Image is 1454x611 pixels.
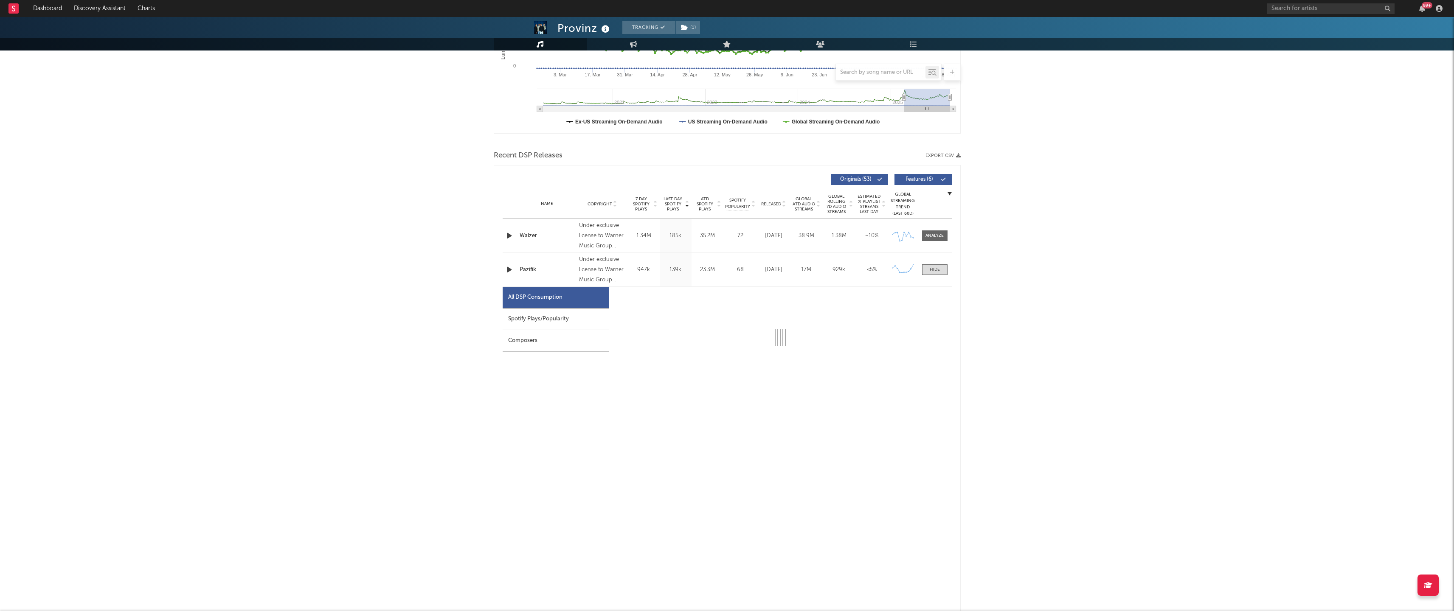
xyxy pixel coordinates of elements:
button: Originals(53) [831,174,888,185]
div: 23.3M [694,266,721,274]
a: Pazifik [520,266,575,274]
div: All DSP Consumption [503,287,609,308]
span: 7 Day Spotify Plays [630,196,652,212]
div: Provinz [557,21,612,35]
div: Name [520,201,575,207]
span: Global Rolling 7D Audio Streams [825,194,848,214]
div: 929k [825,266,853,274]
div: All DSP Consumption [508,292,562,303]
div: ~ 10 % [858,232,886,240]
text: US Streaming On-Demand Audio [688,119,767,125]
text: Global Streaming On-Demand Audio [791,119,880,125]
button: (1) [676,21,700,34]
span: Originals ( 53 ) [836,177,875,182]
div: Composers [503,330,609,352]
span: Estimated % Playlist Streams Last Day [858,194,881,214]
div: 99 + [1422,2,1432,8]
button: 99+ [1419,5,1425,12]
div: [DATE] [759,266,788,274]
span: Copyright [588,202,612,207]
div: Global Streaming Trend (Last 60D) [890,191,916,217]
span: Global ATD Audio Streams [792,196,816,212]
input: Search for artists [1267,3,1395,14]
text: Luminate Daily Streams [500,6,506,59]
div: 139k [662,266,689,274]
text: 0 [513,63,515,68]
div: 68 [726,266,755,274]
button: Export CSV [925,153,961,158]
div: 72 [726,232,755,240]
span: ( 1 ) [675,21,700,34]
div: 185k [662,232,689,240]
button: Tracking [622,21,675,34]
button: Features(6) [894,174,952,185]
text: Ex-US Streaming On-Demand Audio [575,119,663,125]
div: Under exclusive license to Warner Music Group Germany Holding GmbH, © 2025 Provinz GbR [PERSON_NA... [579,221,625,251]
div: 38.9M [792,232,821,240]
div: 17M [792,266,821,274]
input: Search by song name or URL [836,69,925,76]
div: [DATE] [759,232,788,240]
span: Recent DSP Releases [494,151,562,161]
div: 35.2M [694,232,721,240]
div: 947k [630,266,658,274]
div: Under exclusive license to Warner Music Group Germany Holding GmbH, © 2025 Provinz GbR [PERSON_NA... [579,255,625,285]
div: Spotify Plays/Popularity [503,308,609,330]
span: Spotify Popularity [725,197,750,210]
div: 1.38M [825,232,853,240]
span: Last Day Spotify Plays [662,196,684,212]
div: 1.34M [630,232,658,240]
div: <5% [858,266,886,274]
span: Features ( 6 ) [900,177,939,182]
a: Walzer [520,232,575,240]
span: ATD Spotify Plays [694,196,716,212]
span: Released [761,202,781,207]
